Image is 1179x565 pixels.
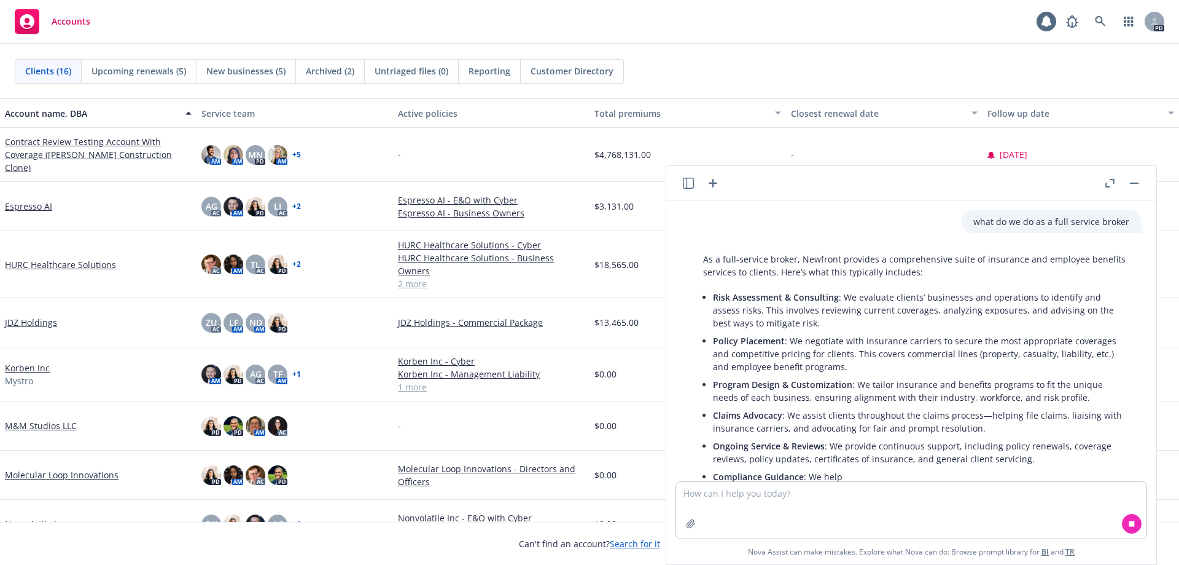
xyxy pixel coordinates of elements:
[306,65,354,77] span: Archived (2)
[398,194,585,207] a: Espresso AI - E&O with Cyber
[393,98,589,128] button: Active policies
[594,419,617,432] span: $0.00
[594,107,768,120] div: Total premiums
[224,515,243,534] img: photo
[398,148,401,161] span: -
[206,518,217,531] span: DK
[713,334,1129,373] p: : We negotiate with insurance carriers to secure the most appropriate coverages and competitive p...
[246,197,265,216] img: photo
[398,512,585,524] a: Nonvolatile Inc - E&O with Cyber
[713,379,852,390] span: Program Design & Customization
[5,258,116,271] a: HURC Healthcare Solutions
[224,197,243,216] img: photo
[398,277,585,290] a: 2 more
[5,518,66,531] a: Nonvolatile Inc
[206,65,286,77] span: New businesses (5)
[982,98,1179,128] button: Follow up date
[519,537,660,550] span: Can't find an account?
[398,239,585,251] a: HURC Healthcare Solutions - Cyber
[201,465,221,485] img: photo
[272,518,284,531] span: AG
[10,4,95,39] a: Accounts
[469,65,510,77] span: Reporting
[273,368,282,381] span: TF
[1041,547,1049,557] a: BI
[201,145,221,165] img: photo
[292,151,301,159] a: + 5
[713,409,1129,435] p: : We assist clients throughout the claims process—helping file claims, liaising with insurance ca...
[594,368,617,381] span: $0.00
[713,409,782,421] span: Claims Advocacy
[1065,547,1075,557] a: TR
[594,468,617,481] span: $0.00
[248,148,263,161] span: MN
[224,145,243,165] img: photo
[196,98,393,128] button: Service team
[398,355,585,368] a: Korben Inc - Cyber
[594,148,651,161] span: $4,768,131.00
[987,107,1161,120] div: Follow up date
[249,316,262,329] span: ND
[610,538,660,550] a: Search for it
[713,471,804,483] span: Compliance Guidance
[594,200,634,213] span: $3,131.00
[786,98,982,128] button: Closest renewal date
[91,65,186,77] span: Upcoming renewals (5)
[703,253,1129,279] p: As a full-service broker, Newfront provides a comprehensive suite of insurance and employee benef...
[398,107,585,120] div: Active policies
[25,65,71,77] span: Clients (16)
[5,316,57,329] a: JDZ Holdings
[375,65,448,77] span: Untriaged files (0)
[5,200,52,213] a: Espresso AI
[292,521,301,528] a: + 1
[274,200,281,213] span: LI
[5,468,119,481] a: Molecular Loop Innovations
[398,316,585,329] a: JDZ Holdings - Commercial Package
[5,362,50,374] a: Korben Inc
[713,291,839,303] span: Risk Assessment & Consulting
[531,65,613,77] span: Customer Directory
[292,261,301,268] a: + 2
[224,255,243,274] img: photo
[713,440,825,452] span: Ongoing Service & Reviews
[398,207,585,219] a: Espresso AI - Business Owners
[224,465,243,485] img: photo
[201,107,388,120] div: Service team
[973,215,1129,228] p: what do we do as a full service broker
[292,203,301,210] a: + 2
[268,145,287,165] img: photo
[1088,9,1113,34] a: Search
[398,381,585,393] a: 1 more
[268,255,287,274] img: photo
[206,200,217,213] span: AG
[268,465,287,485] img: photo
[5,419,77,432] a: M&M Studios LLC
[292,371,301,378] a: + 1
[398,462,585,488] a: Molecular Loop Innovations - Directors and Officers
[268,416,287,436] img: photo
[713,335,785,347] span: Policy Placement
[1060,9,1084,34] a: Report a Bug
[268,313,287,333] img: photo
[52,17,90,26] span: Accounts
[246,515,265,534] img: photo
[398,368,585,381] a: Korben Inc - Management Liability
[246,465,265,485] img: photo
[206,316,217,329] span: ZU
[594,316,639,329] span: $13,465.00
[713,470,1129,483] p: : We help
[594,518,617,531] span: $0.00
[246,416,265,436] img: photo
[589,98,786,128] button: Total premiums
[5,135,192,174] a: Contract Review Testing Account With Coverage ([PERSON_NAME] Construction Clone)
[748,539,1075,564] span: Nova Assist can make mistakes. Explore what Nova can do: Browse prompt library for and
[251,258,260,271] span: TL
[713,291,1129,330] p: : We evaluate clients’ businesses and operations to identify and assess risks. This involves revi...
[5,107,178,120] div: Account name, DBA
[1000,148,1027,161] span: [DATE]
[791,107,964,120] div: Closest renewal date
[5,374,33,387] span: Mystro
[1116,9,1141,34] a: Switch app
[224,365,243,384] img: photo
[201,255,221,274] img: photo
